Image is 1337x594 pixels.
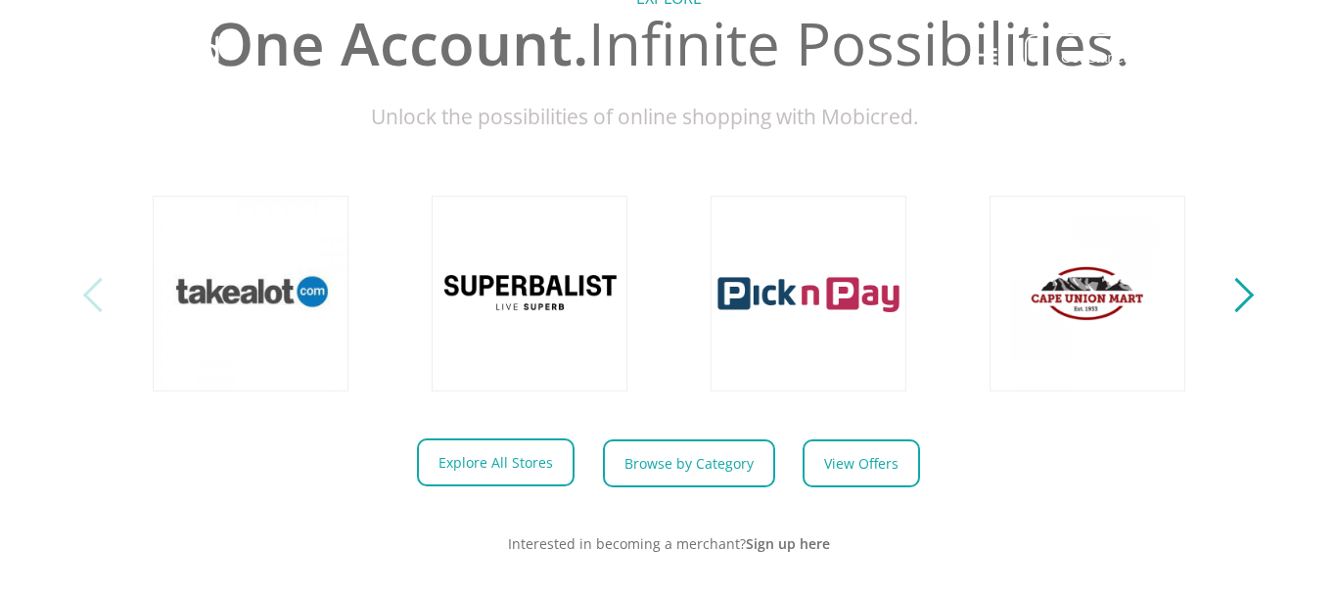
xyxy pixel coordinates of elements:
img: Mobicred [70,34,219,64]
button: Previous [88,274,113,313]
a: Help [1207,46,1243,71]
a: View Offers [803,439,920,487]
button: Next [1224,274,1249,313]
p: Interested in becoming a merchant? [125,533,1212,554]
a: Sign up here [746,534,830,553]
a: Browse by Category [603,439,775,487]
p: Unlock the possibilities of online shopping with Mobicred. [125,102,1212,133]
a: Explore All Stores [417,438,575,486]
button: Get Started [1025,34,1168,82]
